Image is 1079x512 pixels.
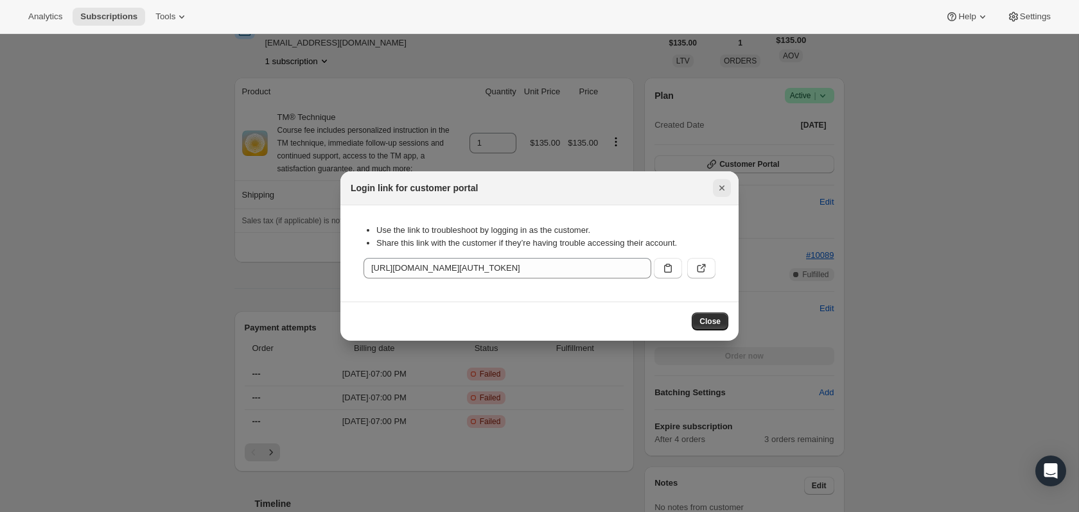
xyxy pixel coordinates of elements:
[73,8,145,26] button: Subscriptions
[376,224,715,237] li: Use the link to troubleshoot by logging in as the customer.
[938,8,996,26] button: Help
[148,8,196,26] button: Tools
[1020,12,1051,22] span: Settings
[21,8,70,26] button: Analytics
[958,12,976,22] span: Help
[80,12,137,22] span: Subscriptions
[351,182,478,194] h2: Login link for customer portal
[376,237,715,250] li: Share this link with the customer if they’re having trouble accessing their account.
[155,12,175,22] span: Tools
[692,312,728,330] button: Close
[999,8,1058,26] button: Settings
[1035,456,1066,486] div: Open Intercom Messenger
[28,12,62,22] span: Analytics
[713,179,731,197] button: Close
[699,316,721,327] span: Close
